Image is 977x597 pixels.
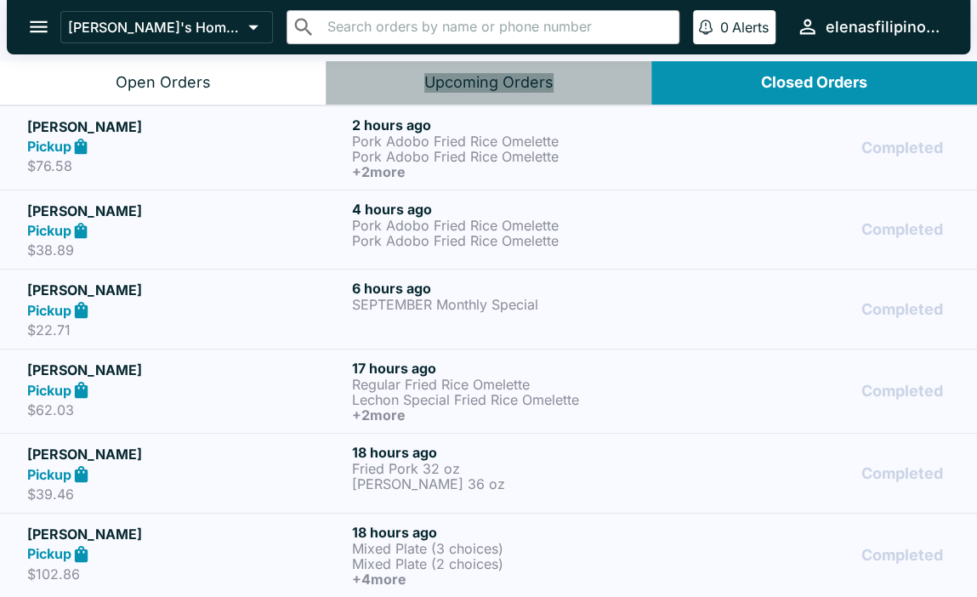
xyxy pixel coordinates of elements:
[424,73,554,93] div: Upcoming Orders
[826,17,943,37] div: elenasfilipinofoods
[27,486,345,503] p: $39.46
[27,524,345,544] h5: [PERSON_NAME]
[789,9,950,45] button: elenasfilipinofoods
[27,466,71,483] strong: Pickup
[27,401,345,418] p: $62.03
[27,382,71,399] strong: Pickup
[352,117,670,134] h6: 2 hours ago
[27,157,345,174] p: $76.58
[352,280,670,297] h6: 6 hours ago
[352,297,670,312] p: SEPTEMBER Monthly Special
[27,280,345,300] h5: [PERSON_NAME]
[27,117,345,137] h5: [PERSON_NAME]
[27,321,345,338] p: $22.71
[352,476,670,492] p: [PERSON_NAME] 36 oz
[352,461,670,476] p: Fried Pork 32 oz
[27,222,71,239] strong: Pickup
[27,242,345,259] p: $38.89
[352,218,670,233] p: Pork Adobo Fried Rice Omelette
[27,360,345,380] h5: [PERSON_NAME]
[352,541,670,556] p: Mixed Plate (3 choices)
[352,524,670,541] h6: 18 hours ago
[732,19,769,36] p: Alerts
[352,233,670,248] p: Pork Adobo Fried Rice Omelette
[352,360,670,377] h6: 17 hours ago
[352,149,670,164] p: Pork Adobo Fried Rice Omelette
[322,15,672,39] input: Search orders by name or phone number
[352,201,670,218] h6: 4 hours ago
[27,566,345,583] p: $102.86
[27,545,71,562] strong: Pickup
[352,407,670,423] h6: + 2 more
[17,5,60,48] button: open drawer
[60,11,273,43] button: [PERSON_NAME]'s Home of the Finest Filipino Foods
[27,201,345,221] h5: [PERSON_NAME]
[720,19,729,36] p: 0
[68,19,241,36] p: [PERSON_NAME]'s Home of the Finest Filipino Foods
[352,134,670,149] p: Pork Adobo Fried Rice Omelette
[27,138,71,155] strong: Pickup
[352,444,670,461] h6: 18 hours ago
[352,164,670,179] h6: + 2 more
[27,444,345,464] h5: [PERSON_NAME]
[352,377,670,392] p: Regular Fried Rice Omelette
[27,302,71,319] strong: Pickup
[352,571,670,587] h6: + 4 more
[116,73,211,93] div: Open Orders
[352,392,670,407] p: Lechon Special Fried Rice Omelette
[352,556,670,571] p: Mixed Plate (2 choices)
[761,73,867,93] div: Closed Orders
